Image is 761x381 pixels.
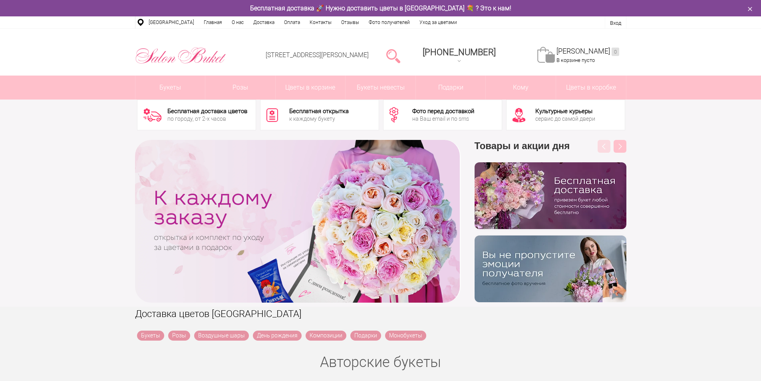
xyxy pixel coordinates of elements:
[135,76,205,100] a: Букеты
[415,16,462,28] a: Уход за цветами
[248,16,279,28] a: Доставка
[168,331,190,341] a: Розы
[475,162,626,229] img: hpaj04joss48rwypv6hbykmvk1dj7zyr.png.webp
[194,331,249,341] a: Воздушные шары
[305,16,336,28] a: Контакты
[137,331,164,341] a: Букеты
[556,47,619,56] a: [PERSON_NAME]
[412,108,474,114] div: Фото перед доставкой
[306,331,346,341] a: Композиции
[610,20,621,26] a: Вход
[279,16,305,28] a: Оплата
[416,76,486,100] a: Подарки
[289,108,349,114] div: Бесплатная открытка
[276,76,346,100] a: Цветы в корзине
[556,76,626,100] a: Цветы в коробке
[614,140,626,153] button: Next
[412,116,474,122] div: на Ваш email и по sms
[129,4,632,12] div: Бесплатная доставка 🚀 Нужно доставить цветы в [GEOGRAPHIC_DATA] 💐 ? Это к нам!
[475,235,626,302] img: v9wy31nijnvkfycrkduev4dhgt9psb7e.png.webp
[199,16,227,28] a: Главная
[418,44,501,67] a: [PHONE_NUMBER]
[364,16,415,28] a: Фото получателей
[167,116,247,122] div: по городу, от 2-х часов
[612,48,619,56] ins: 0
[135,307,626,321] h1: Доставка цветов [GEOGRAPHIC_DATA]
[475,140,626,162] h3: Товары и акции дня
[385,331,426,341] a: Монобукеты
[144,16,199,28] a: [GEOGRAPHIC_DATA]
[135,45,227,66] img: Цветы Нижний Новгород
[253,331,302,341] a: День рождения
[350,331,381,341] a: Подарки
[227,16,248,28] a: О нас
[205,76,275,100] a: Розы
[167,108,247,114] div: Бесплатная доставка цветов
[423,47,496,57] span: [PHONE_NUMBER]
[535,108,595,114] div: Культурные курьеры
[320,354,441,371] a: Авторские букеты
[556,57,595,63] span: В корзине пусто
[266,51,369,59] a: [STREET_ADDRESS][PERSON_NAME]
[289,116,349,122] div: к каждому букету
[336,16,364,28] a: Отзывы
[346,76,415,100] a: Букеты невесты
[535,116,595,122] div: сервис до самой двери
[486,76,556,100] span: Кому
